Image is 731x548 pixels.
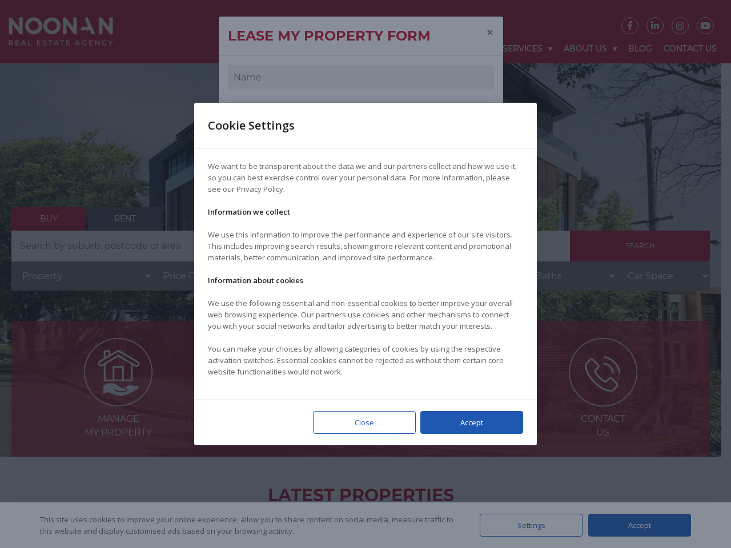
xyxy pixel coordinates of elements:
p: You can make your choices by allowing categories of cookies by using the respective activation sw... [208,343,523,377]
strong: Information we collect [208,207,290,217]
div: Close [313,411,416,434]
div: Accept [420,411,523,434]
strong: Information about cookies [208,275,303,285]
p: We use the following essential and non-essential cookies to better improve your overall web brows... [208,297,523,332]
p: We use this information to improve the performance and experience of our site visitors. This incl... [208,229,523,263]
div: Cookie Settings [208,103,308,148]
p: We want to be transparent about the data we and our partners collect and how we use it, so you ca... [208,160,523,195]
